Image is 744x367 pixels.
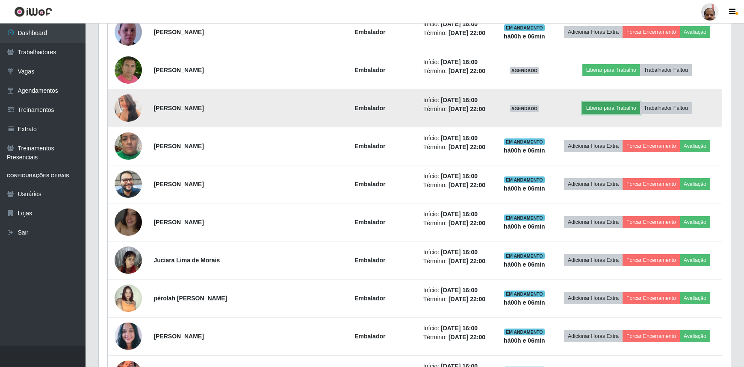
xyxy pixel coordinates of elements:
[504,291,545,297] span: EM ANDAMENTO
[423,286,491,295] li: Início:
[564,254,623,266] button: Adicionar Horas Extra
[582,102,640,114] button: Liberar para Trabalho
[623,330,680,342] button: Forçar Encerramento
[504,185,545,192] strong: há 00 h e 06 min
[354,333,385,340] strong: Embalador
[449,29,485,36] time: [DATE] 22:00
[564,178,623,190] button: Adicionar Horas Extra
[115,242,142,278] img: 1752505080633.jpeg
[504,33,545,40] strong: há 00 h e 06 min
[680,26,710,38] button: Avaliação
[423,58,491,67] li: Início:
[423,324,491,333] li: Início:
[423,333,491,342] li: Término:
[623,216,680,228] button: Forçar Encerramento
[582,64,640,76] button: Liberar para Trabalho
[680,140,710,152] button: Avaliação
[423,219,491,228] li: Término:
[423,172,491,181] li: Início:
[354,29,385,35] strong: Embalador
[354,105,385,112] strong: Embalador
[154,67,204,73] strong: [PERSON_NAME]
[423,29,491,38] li: Término:
[441,249,478,255] time: [DATE] 16:00
[115,89,142,127] img: 1754586339245.jpeg
[154,143,204,150] strong: [PERSON_NAME]
[115,55,142,85] img: 1750751041677.jpeg
[504,176,545,183] span: EM ANDAMENTO
[441,21,478,27] time: [DATE] 16:00
[441,211,478,217] time: [DATE] 16:00
[640,64,692,76] button: Trabalhador Faltou
[423,96,491,105] li: Início:
[441,325,478,332] time: [DATE] 16:00
[504,214,545,221] span: EM ANDAMENTO
[154,257,220,264] strong: Juciara Lima de Morais
[564,292,623,304] button: Adicionar Horas Extra
[154,29,204,35] strong: [PERSON_NAME]
[680,216,710,228] button: Avaliação
[441,135,478,141] time: [DATE] 16:00
[640,102,692,114] button: Trabalhador Faltou
[14,6,52,17] img: CoreUI Logo
[423,67,491,76] li: Término:
[423,134,491,143] li: Início:
[510,67,540,74] span: AGENDADO
[449,182,485,188] time: [DATE] 22:00
[564,216,623,228] button: Adicionar Horas Extra
[680,178,710,190] button: Avaliação
[623,254,680,266] button: Forçar Encerramento
[680,292,710,304] button: Avaliação
[354,257,385,264] strong: Embalador
[449,334,485,341] time: [DATE] 22:00
[423,295,491,304] li: Término:
[564,140,623,152] button: Adicionar Horas Extra
[449,258,485,264] time: [DATE] 22:00
[504,24,545,31] span: EM ANDAMENTO
[354,143,385,150] strong: Embalador
[680,254,710,266] button: Avaliação
[423,143,491,152] li: Término:
[423,210,491,219] li: Início:
[154,219,204,226] strong: [PERSON_NAME]
[449,144,485,150] time: [DATE] 22:00
[504,223,545,230] strong: há 00 h e 06 min
[449,220,485,226] time: [DATE] 22:00
[510,105,540,112] span: AGENDADO
[504,252,545,259] span: EM ANDAMENTO
[441,173,478,179] time: [DATE] 16:00
[504,337,545,344] strong: há 00 h e 06 min
[441,59,478,65] time: [DATE] 16:00
[680,330,710,342] button: Avaliação
[115,321,142,352] img: 1757518630972.jpeg
[354,67,385,73] strong: Embalador
[115,166,142,202] img: 1755090695387.jpeg
[115,128,142,164] img: 1743256208658.jpeg
[441,97,478,103] time: [DATE] 16:00
[449,296,485,302] time: [DATE] 22:00
[564,26,623,38] button: Adicionar Horas Extra
[504,329,545,335] span: EM ANDAMENTO
[623,140,680,152] button: Forçar Encerramento
[504,261,545,268] strong: há 00 h e 06 min
[115,8,142,56] img: 1746037018023.jpeg
[423,20,491,29] li: Início:
[115,198,142,247] img: 1747408256262.jpeg
[623,26,680,38] button: Forçar Encerramento
[449,68,485,74] time: [DATE] 22:00
[354,295,385,302] strong: Embalador
[623,178,680,190] button: Forçar Encerramento
[354,219,385,226] strong: Embalador
[154,295,227,302] strong: pérolah [PERSON_NAME]
[115,285,142,312] img: 1754066198328.jpeg
[154,333,204,340] strong: [PERSON_NAME]
[423,248,491,257] li: Início:
[564,330,623,342] button: Adicionar Horas Extra
[423,181,491,190] li: Término:
[423,105,491,114] li: Término:
[354,181,385,188] strong: Embalador
[623,292,680,304] button: Forçar Encerramento
[441,287,478,294] time: [DATE] 16:00
[154,105,204,112] strong: [PERSON_NAME]
[504,138,545,145] span: EM ANDAMENTO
